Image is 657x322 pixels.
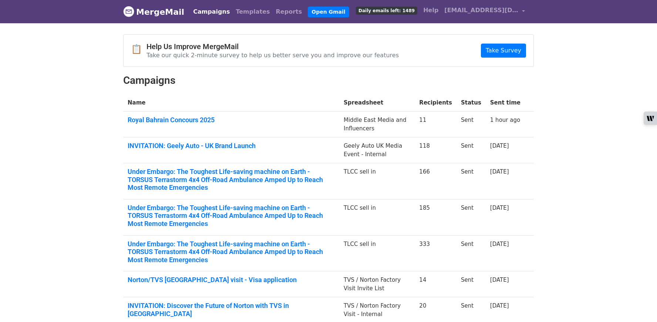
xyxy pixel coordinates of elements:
img: MergeMail logo [123,6,134,17]
a: MergeMail [123,4,184,20]
p: Take our quick 2-minute survey to help us better serve you and improve our features [146,51,399,59]
span: 📋 [131,44,146,55]
h2: Campaigns [123,74,534,87]
td: 333 [415,235,456,271]
a: Norton/TVS [GEOGRAPHIC_DATA] visit - Visa application [128,276,335,284]
th: Sent time [486,94,525,112]
td: 166 [415,163,456,199]
a: Help [420,3,441,18]
td: Sent [456,271,486,297]
td: Sent [456,112,486,137]
td: Middle East Media and Influencers [339,112,415,137]
td: Sent [456,235,486,271]
h4: Help Us Improve MergeMail [146,42,399,51]
td: 118 [415,137,456,163]
a: Campaigns [190,4,233,19]
a: INVITATION: Geely Auto - UK Brand Launch [128,142,335,150]
td: Sent [456,199,486,235]
a: Templates [233,4,273,19]
td: 11 [415,112,456,137]
span: [EMAIL_ADDRESS][DOMAIN_NAME] [444,6,518,15]
a: [DATE] [490,205,509,211]
td: TVS / Norton Factory Visit Invite List [339,271,415,297]
a: Under Embargo: The Toughest Life-saving machine on Earth - TORSUS Terrastorm 4x4 Off-Road Ambulan... [128,240,335,264]
a: Under Embargo: The Toughest Life-saving machine on Earth - TORSUS Terrastorm 4x4 Off-Road Ambulan... [128,204,335,228]
td: TLCC sell in [339,163,415,199]
th: Status [456,94,486,112]
a: Open Gmail [308,7,349,17]
td: Sent [456,137,486,163]
th: Name [123,94,339,112]
a: INVITATION: Discover the Future of Norton with TVS in [GEOGRAPHIC_DATA] [128,302,335,318]
td: TLCC sell in [339,199,415,235]
a: 1 hour ago [490,117,520,123]
span: Daily emails left: 1489 [356,7,417,15]
a: [DATE] [490,302,509,309]
th: Recipients [415,94,456,112]
td: 14 [415,271,456,297]
a: Reports [273,4,305,19]
a: Take Survey [481,44,526,58]
a: Royal Bahrain Concours 2025 [128,116,335,124]
td: Geely Auto UK Media Event - Internal [339,137,415,163]
a: [DATE] [490,143,509,149]
td: TLCC sell in [339,235,415,271]
a: [DATE] [490,168,509,175]
a: [EMAIL_ADDRESS][DOMAIN_NAME] [441,3,528,20]
td: 185 [415,199,456,235]
td: Sent [456,163,486,199]
a: [DATE] [490,277,509,283]
a: Under Embargo: The Toughest Life-saving machine on Earth - TORSUS Terrastorm 4x4 Off-Road Ambulan... [128,168,335,192]
a: [DATE] [490,241,509,247]
a: Daily emails left: 1489 [353,3,420,18]
th: Spreadsheet [339,94,415,112]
